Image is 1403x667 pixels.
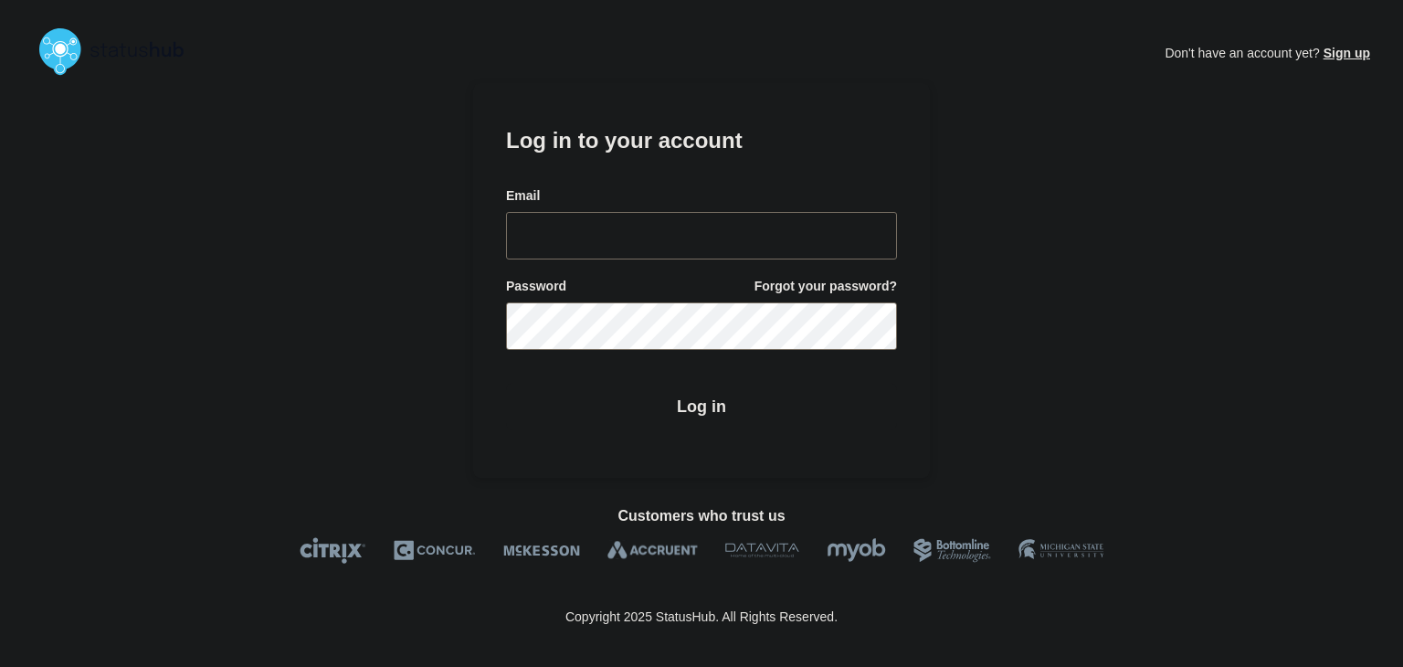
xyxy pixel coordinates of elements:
p: Don't have an account yet? [1165,31,1370,75]
img: myob logo [827,537,886,564]
img: Bottomline logo [913,537,991,564]
img: StatusHub logo [33,22,206,80]
input: email input [506,212,897,259]
img: Concur logo [394,537,476,564]
h1: Log in to your account [506,122,897,155]
p: Copyright 2025 StatusHub. All Rights Reserved. [565,609,838,624]
img: DataVita logo [725,537,799,564]
button: Log in [506,383,897,430]
img: MSU logo [1018,537,1103,564]
h2: Customers who trust us [33,508,1370,524]
a: Sign up [1320,46,1370,60]
a: Forgot your password? [754,278,897,295]
img: Citrix logo [300,537,366,564]
span: Email [506,187,540,205]
img: McKesson logo [503,537,580,564]
img: Accruent logo [607,537,698,564]
span: Password [506,278,566,295]
input: password input [506,302,897,350]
